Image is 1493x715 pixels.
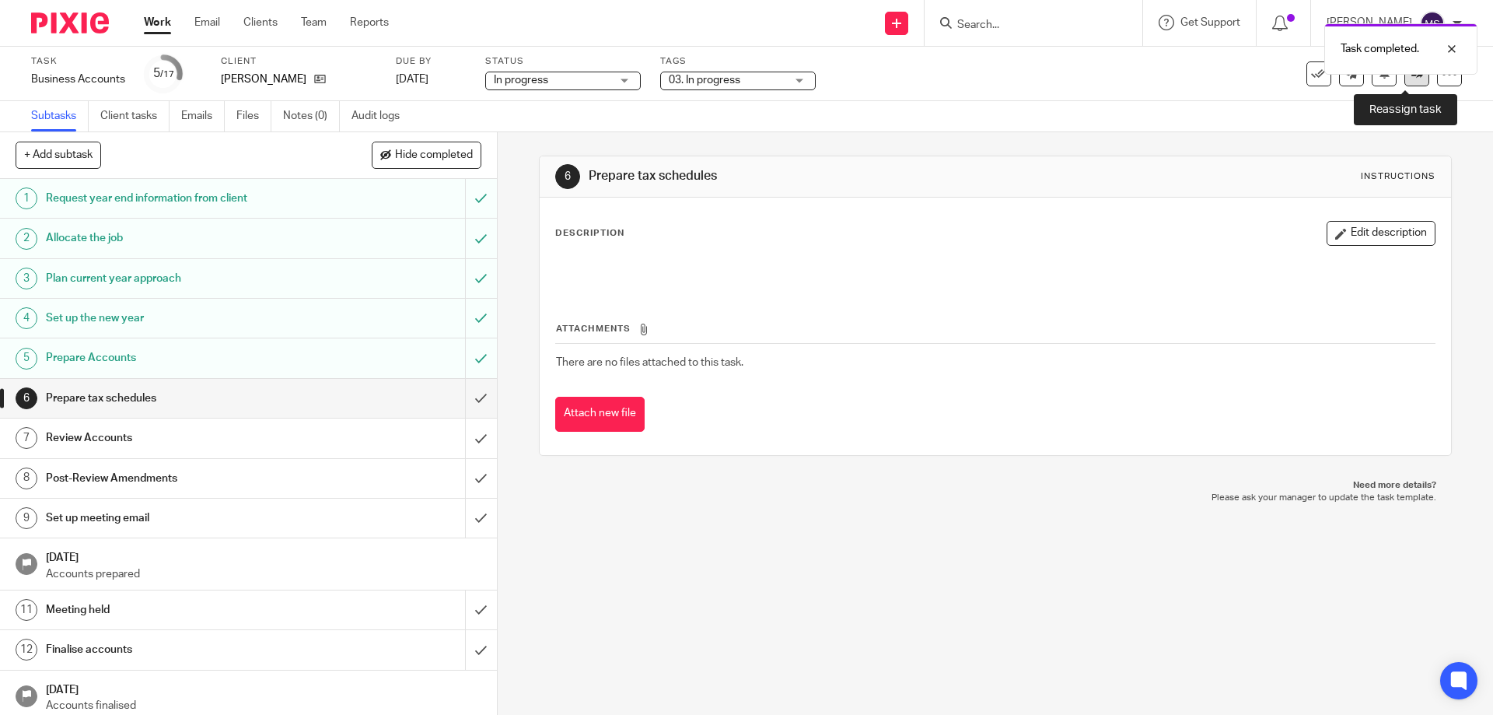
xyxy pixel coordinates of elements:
h1: Set up the new year [46,307,315,330]
a: Work [144,15,171,30]
h1: [DATE] [46,546,481,566]
p: Accounts prepared [46,566,481,582]
p: Accounts finalised [46,698,481,713]
span: There are no files attached to this task. [556,357,743,368]
button: + Add subtask [16,142,101,168]
a: Files [236,101,271,131]
a: Team [301,15,327,30]
span: [DATE] [396,74,428,85]
h1: Request year end information from client [46,187,315,210]
button: Hide completed [372,142,481,168]
h1: [DATE] [46,678,481,698]
div: 9 [16,507,37,529]
div: 7 [16,427,37,449]
a: Email [194,15,220,30]
p: Need more details? [554,479,1435,492]
button: Edit description [1327,221,1435,246]
p: [PERSON_NAME] [221,72,306,87]
h1: Review Accounts [46,426,315,450]
h1: Meeting held [46,598,315,622]
label: Due by [396,55,466,68]
label: Tags [660,55,816,68]
div: 5 [16,348,37,370]
h1: Prepare tax schedules [46,387,315,410]
h1: Allocate the job [46,226,315,250]
small: /17 [160,70,174,79]
p: Description [555,227,624,240]
a: Client tasks [100,101,170,131]
h1: Prepare Accounts [46,346,315,370]
label: Task [31,55,125,68]
h1: Plan current year approach [46,267,315,290]
h1: Prepare tax schedules [589,168,1029,184]
h1: Finalise accounts [46,638,315,661]
img: svg%3E [1420,11,1445,36]
div: Instructions [1361,170,1435,183]
div: 4 [16,307,37,329]
p: Task completed. [1341,41,1419,57]
a: Audit logs [351,101,411,131]
div: 2 [16,228,37,250]
div: 11 [16,599,37,621]
div: 12 [16,639,37,661]
img: Pixie [31,12,109,33]
label: Status [485,55,641,68]
a: Subtasks [31,101,89,131]
p: Please ask your manager to update the task template. [554,492,1435,504]
div: 6 [555,164,580,189]
h1: Post-Review Amendments [46,467,315,490]
span: 03. In progress [669,75,740,86]
button: Attach new file [555,397,645,432]
a: Notes (0) [283,101,340,131]
a: Emails [181,101,225,131]
span: In progress [494,75,548,86]
a: Reports [350,15,389,30]
div: 1 [16,188,37,209]
div: 5 [153,65,174,82]
div: 3 [16,268,37,289]
a: Clients [243,15,278,30]
div: Business Accounts [31,72,125,87]
div: 8 [16,468,37,489]
span: Hide completed [395,149,473,162]
div: 6 [16,387,37,409]
h1: Set up meeting email [46,506,315,530]
label: Client [221,55,376,68]
span: Attachments [556,324,631,333]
